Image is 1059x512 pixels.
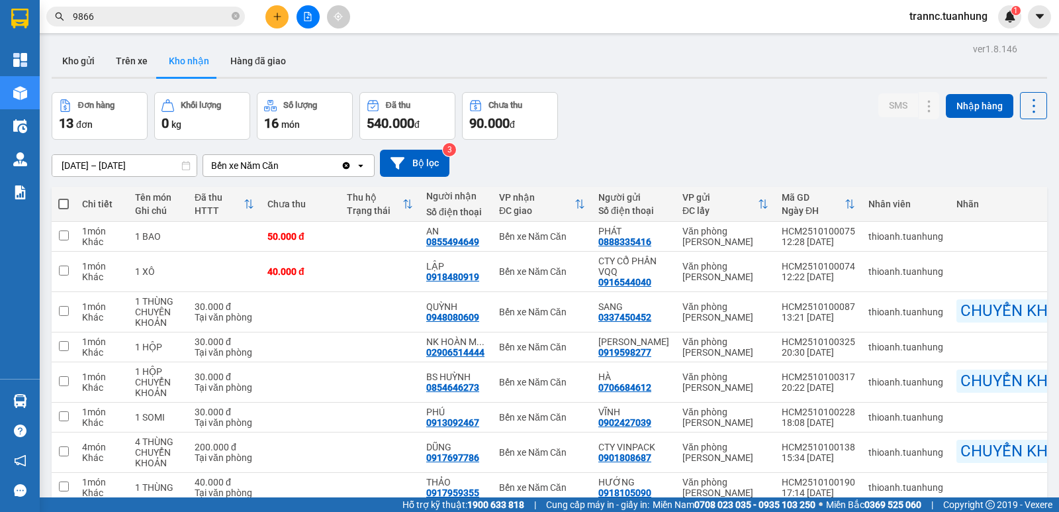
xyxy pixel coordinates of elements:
[13,152,27,166] img: warehouse-icon
[499,266,585,277] div: Bến xe Năm Căn
[682,261,768,282] div: Văn phòng [PERSON_NAME]
[82,477,122,487] div: 1 món
[782,477,855,487] div: HCM2510100190
[181,101,221,110] div: Khối lượng
[188,187,261,222] th: Toggle SortBy
[775,187,862,222] th: Toggle SortBy
[414,119,420,130] span: đ
[426,442,486,452] div: DŨNG
[135,342,181,352] div: 1 HỘP
[467,499,524,510] strong: 1900 633 818
[426,272,479,282] div: 0918480919
[195,417,254,428] div: Tại văn phòng
[195,347,254,358] div: Tại văn phòng
[78,101,115,110] div: Đơn hàng
[347,192,402,203] div: Thu hộ
[868,342,943,352] div: thioanh.tuanhung
[488,101,522,110] div: Chưa thu
[598,256,669,277] div: CTY CỔ PHẦN VQQ
[499,205,575,216] div: ĐC giao
[499,231,585,242] div: Bến xe Năm Căn
[105,45,158,77] button: Trên xe
[135,231,181,242] div: 1 BAO
[510,119,515,130] span: đ
[477,336,484,347] span: ...
[682,477,768,498] div: Văn phòng [PERSON_NAME]
[297,5,320,28] button: file-add
[426,236,479,247] div: 0855494649
[782,347,855,358] div: 20:30 [DATE]
[868,482,943,493] div: thioanh.tuanhung
[598,312,651,323] div: 0337450452
[426,417,479,428] div: 0913092467
[426,487,479,498] div: 0917959355
[782,312,855,323] div: 13:21 [DATE]
[135,377,181,398] div: CHUYỂN KHOẢN
[782,417,855,428] div: 18:08 [DATE]
[682,192,758,203] div: VP gửi
[986,500,995,509] span: copyright
[426,347,484,358] div: 02906514444
[682,301,768,323] div: Văn phòng [PERSON_NAME]
[868,447,943,458] div: thioanh.tuanhung
[469,115,510,131] span: 90.000
[868,266,943,277] div: thioanh.tuanhung
[782,382,855,393] div: 20:22 [DATE]
[546,497,649,512] span: Cung cấp máy in - giấy in:
[782,192,845,203] div: Mã GD
[334,12,343,21] span: aim
[1011,6,1021,15] sup: 1
[273,12,282,21] span: plus
[195,336,254,347] div: 30.000 đ
[195,205,244,216] div: HTTT
[598,452,651,463] div: 0901808687
[426,301,486,312] div: QUỲNH
[782,407,855,417] div: HCM2510100228
[347,205,402,216] div: Trạng thái
[82,301,122,312] div: 1 món
[380,150,449,177] button: Bộ lọc
[195,312,254,323] div: Tại văn phòng
[265,5,289,28] button: plus
[426,452,479,463] div: 0917697786
[14,484,26,497] span: message
[135,412,181,423] div: 1 SOMI
[598,442,669,452] div: CTY VINPACK
[819,502,823,507] span: ⚪️
[82,347,122,358] div: Khác
[82,261,122,272] div: 1 món
[899,8,998,25] span: trannc.tuanhung
[534,497,536,512] span: |
[52,45,105,77] button: Kho gửi
[82,226,122,236] div: 1 món
[161,115,169,131] span: 0
[1028,5,1051,28] button: caret-down
[426,261,486,272] div: LẬP
[426,477,486,487] div: THẢO
[73,9,229,24] input: Tìm tên, số ĐT hoặc mã đơn
[598,226,669,236] div: PHÁT
[267,266,334,277] div: 40.000 đ
[443,143,456,156] sup: 3
[782,487,855,498] div: 17:14 [DATE]
[11,9,28,28] img: logo-vxr
[154,92,250,140] button: Khối lượng0kg
[52,92,148,140] button: Đơn hàng13đơn
[13,394,27,408] img: warehouse-icon
[13,86,27,100] img: warehouse-icon
[232,11,240,23] span: close-circle
[868,377,943,387] div: thioanh.tuanhung
[82,372,122,382] div: 1 món
[682,407,768,428] div: Văn phòng [PERSON_NAME]
[135,192,181,203] div: Tên món
[13,185,27,199] img: solution-icon
[864,499,921,510] strong: 0369 525 060
[195,372,254,382] div: 30.000 đ
[327,5,350,28] button: aim
[782,272,855,282] div: 12:22 [DATE]
[158,45,220,77] button: Kho nhận
[135,447,181,468] div: CHUYỂN KHOẢN
[135,307,181,328] div: CHUYÊN KHOẢN
[267,199,334,209] div: Chưa thu
[868,412,943,423] div: thioanh.tuanhung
